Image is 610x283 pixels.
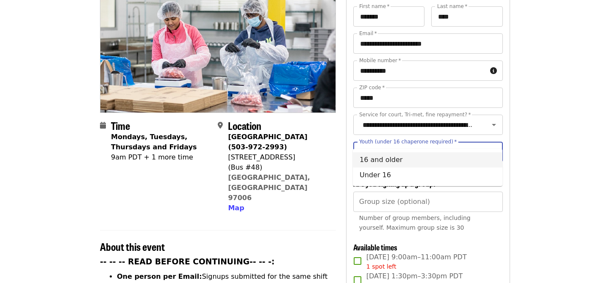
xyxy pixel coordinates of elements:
[437,4,467,9] label: Last name
[353,6,425,27] input: First name
[228,203,244,213] button: Map
[359,4,390,9] label: First name
[228,173,310,202] a: [GEOGRAPHIC_DATA], [GEOGRAPHIC_DATA] 97006
[359,214,471,231] span: Number of group members, including yourself. Maximum group size is 30
[488,146,500,158] button: Close
[366,263,396,270] span: 1 spot left
[359,58,401,63] label: Mobile number
[117,272,202,280] strong: One person per Email:
[100,239,165,254] span: About this event
[353,60,487,81] input: Mobile number
[359,31,377,36] label: Email
[228,118,261,133] span: Location
[228,162,329,173] div: (Bus #48)
[431,6,503,27] input: Last name
[228,152,329,162] div: [STREET_ADDRESS]
[353,152,502,168] li: 16 and older
[100,257,274,266] strong: -- -- -- READ BEFORE CONTINUING-- -- -:
[353,192,503,212] input: [object Object]
[111,133,197,151] strong: Mondays, Tuesdays, Thursdays and Fridays
[359,112,471,117] label: Service for court, Tri-met, fine repayment?
[366,252,467,271] span: [DATE] 9:00am–11:00am PDT
[218,121,223,129] i: map-marker-alt icon
[353,33,503,54] input: Email
[490,67,497,75] i: circle-info icon
[488,119,500,131] button: Open
[477,146,489,158] button: Clear
[228,204,244,212] span: Map
[228,133,307,151] strong: [GEOGRAPHIC_DATA] (503-972-2993)
[353,168,502,183] li: Under 16
[111,152,211,162] div: 9am PDT + 1 more time
[353,242,397,253] span: Available times
[111,118,130,133] span: Time
[353,88,503,108] input: ZIP code
[100,121,106,129] i: calendar icon
[359,139,457,144] label: Youth (under 16 chaperone required)
[359,85,385,90] label: ZIP code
